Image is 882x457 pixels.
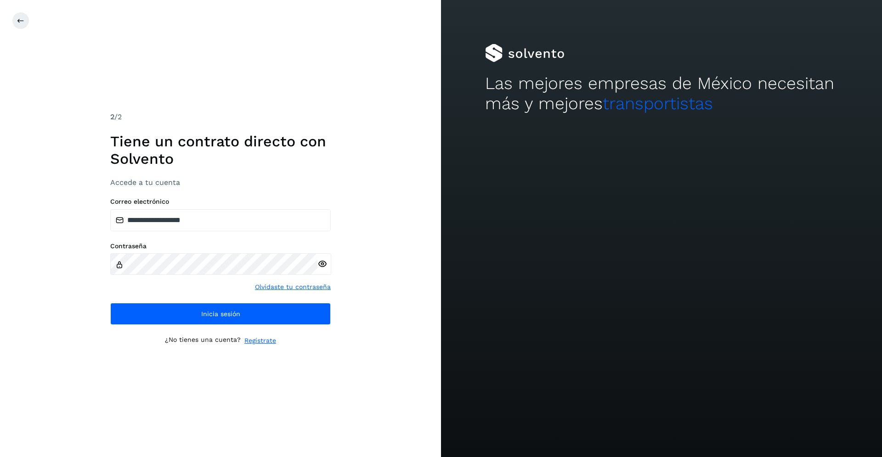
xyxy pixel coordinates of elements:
h3: Accede a tu cuenta [110,178,331,187]
h1: Tiene un contrato directo con Solvento [110,133,331,168]
button: Inicia sesión [110,303,331,325]
label: Contraseña [110,242,331,250]
div: /2 [110,111,331,123]
a: Regístrate [244,336,276,346]
p: ¿No tienes una cuenta? [165,336,241,346]
a: Olvidaste tu contraseña [255,282,331,292]
h2: Las mejores empresas de México necesitan más y mejores [485,73,838,114]
span: 2 [110,112,114,121]
span: transportistas [603,94,713,113]
span: Inicia sesión [201,311,240,317]
label: Correo electrónico [110,198,331,206]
